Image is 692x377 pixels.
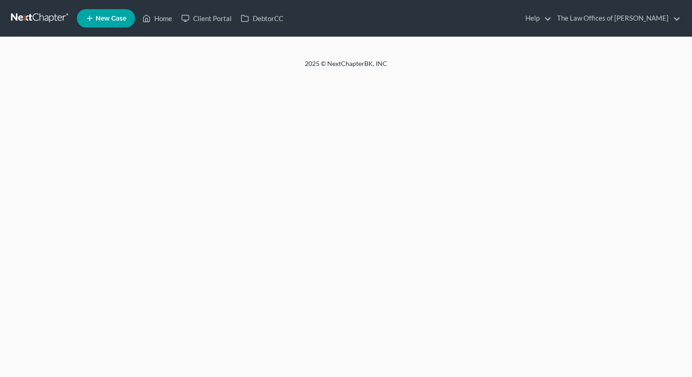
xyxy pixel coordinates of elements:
new-legal-case-button: New Case [77,9,135,27]
a: DebtorCC [236,10,288,27]
a: Help [521,10,551,27]
a: Client Portal [177,10,236,27]
a: Home [138,10,177,27]
a: The Law Offices of [PERSON_NAME] [552,10,681,27]
div: 2025 © NextChapterBK, INC [85,59,607,76]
